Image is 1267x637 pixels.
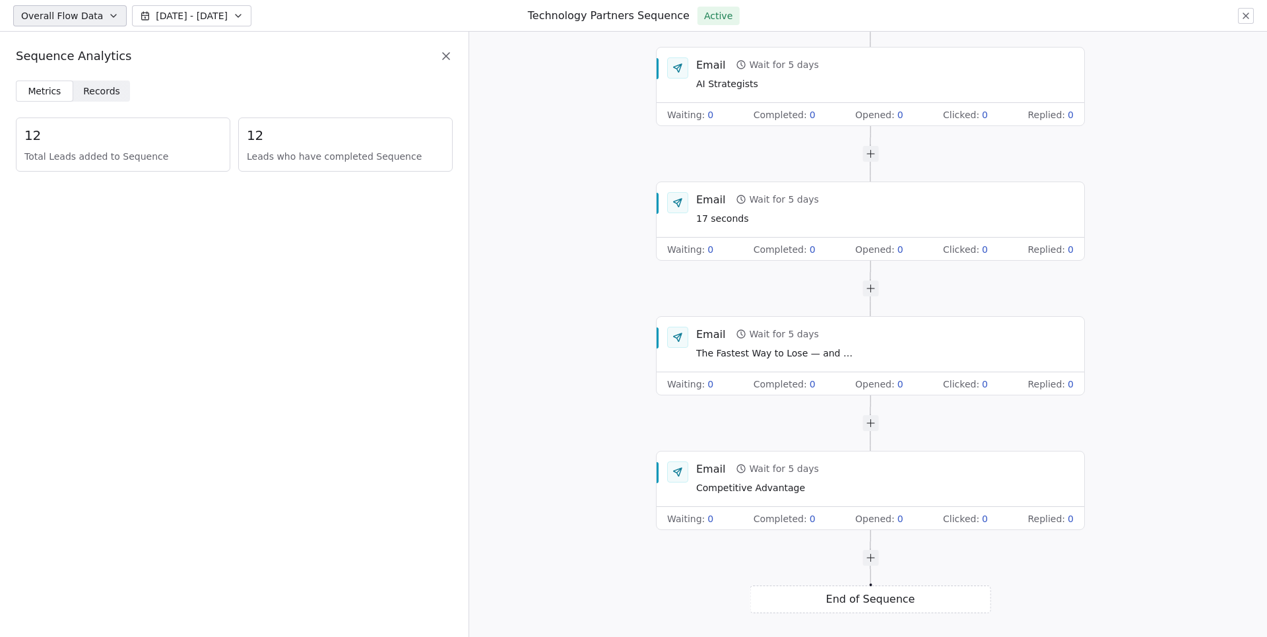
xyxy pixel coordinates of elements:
div: Email [696,192,725,207]
div: Email [696,327,725,341]
span: 12 [24,126,222,145]
span: 0 [982,243,988,256]
span: 12 [247,126,444,145]
span: 0 [810,243,816,256]
span: Clicked : [943,243,979,256]
span: 0 [810,512,816,525]
span: Waiting : [667,243,705,256]
span: Completed : [754,378,807,391]
span: 0 [897,108,903,121]
span: 0 [982,378,988,391]
span: 0 [1068,243,1074,256]
span: 0 [1068,108,1074,121]
div: Email [696,461,725,476]
div: Email [696,57,725,72]
span: 0 [707,243,713,256]
span: Waiting : [667,378,705,391]
span: Records [83,84,120,98]
span: Opened : [855,512,895,525]
h1: Technology Partners Sequence [528,9,690,23]
span: Total Leads added to Sequence [24,150,222,163]
button: Overall Flow Data [13,5,127,26]
div: EmailWait for 5 daysCompetitive AdvantageWaiting:0Completed:0Opened:0Clicked:0Replied:0 [656,451,1085,530]
span: Leads who have completed Sequence [247,150,444,163]
span: 0 [707,108,713,121]
span: 0 [897,512,903,525]
span: 17 seconds [696,212,819,226]
span: 0 [897,378,903,391]
span: 0 [707,512,713,525]
span: Opened : [855,243,895,256]
div: End of Sequence [750,586,991,613]
span: Replied : [1027,378,1065,391]
span: Active [704,9,732,22]
span: 0 [897,243,903,256]
span: 0 [810,108,816,121]
span: Opened : [855,378,895,391]
span: Replied : [1027,243,1065,256]
span: Waiting : [667,512,705,525]
span: Completed : [754,243,807,256]
span: AI Strategists [696,77,819,92]
span: Competitive Advantage [696,481,819,496]
button: [DATE] - [DATE] [132,5,251,26]
span: 0 [982,512,988,525]
span: 0 [1068,512,1074,525]
span: Overall Flow Data [21,9,103,22]
div: EmailWait for 5 daysAI StrategistsWaiting:0Completed:0Opened:0Clicked:0Replied:0 [656,47,1085,126]
span: Replied : [1027,108,1065,121]
span: 0 [982,108,988,121]
span: Clicked : [943,378,979,391]
span: [DATE] - [DATE] [156,9,228,22]
div: EmailWait for 5 days17 secondsWaiting:0Completed:0Opened:0Clicked:0Replied:0 [656,182,1085,261]
span: The Fastest Way to Lose — and Win — with AI [696,347,861,361]
span: Opened : [855,108,895,121]
span: 0 [707,378,713,391]
span: Completed : [754,512,807,525]
div: EmailWait for 5 daysThe Fastest Way to Lose — and Win — with AIWaiting:0Completed:0Opened:0Clicke... [656,316,1085,395]
span: Completed : [754,108,807,121]
span: Clicked : [943,512,979,525]
span: Clicked : [943,108,979,121]
span: Replied : [1027,512,1065,525]
span: Waiting : [667,108,705,121]
span: 0 [1068,378,1074,391]
span: Sequence Analytics [16,48,131,65]
span: 0 [810,378,816,391]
